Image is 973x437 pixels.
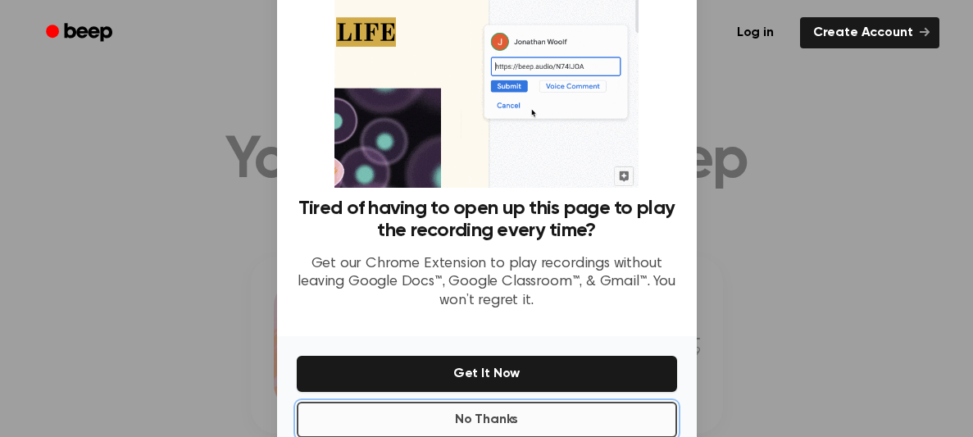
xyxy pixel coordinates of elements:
[297,198,677,242] h3: Tired of having to open up this page to play the recording every time?
[297,255,677,311] p: Get our Chrome Extension to play recordings without leaving Google Docs™, Google Classroom™, & Gm...
[297,356,677,392] button: Get It Now
[800,17,939,48] a: Create Account
[34,17,127,49] a: Beep
[721,14,790,52] a: Log in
